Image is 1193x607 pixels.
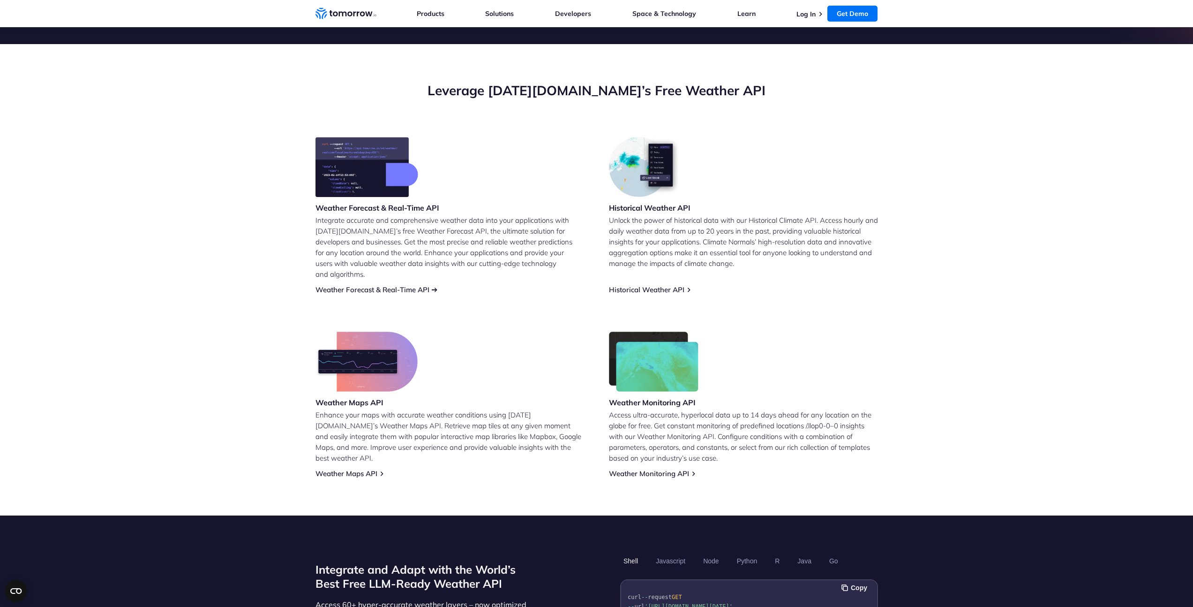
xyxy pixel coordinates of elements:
[827,6,878,22] a: Get Demo
[555,9,591,18] a: Developers
[315,82,878,99] h2: Leverage [DATE][DOMAIN_NAME]’s Free Weather API
[628,594,641,600] span: curl
[315,7,376,21] a: Home link
[315,397,418,408] h3: Weather Maps API
[648,594,672,600] span: request
[737,9,756,18] a: Learn
[700,553,722,569] button: Node
[772,553,783,569] button: R
[794,553,815,569] button: Java
[671,594,682,600] span: GET
[315,285,429,294] a: Weather Forecast & Real-Time API
[315,203,439,213] h3: Weather Forecast & Real-Time API
[609,397,699,408] h3: Weather Monitoring API
[641,594,647,600] span: --
[315,469,377,478] a: Weather Maps API
[841,583,870,593] button: Copy
[315,215,585,280] p: Integrate accurate and comprehensive weather data into your applications with [DATE][DOMAIN_NAME]...
[609,215,878,269] p: Unlock the power of historical data with our Historical Climate API. Access hourly and daily weat...
[620,553,641,569] button: Shell
[653,553,689,569] button: Javascript
[796,10,816,18] a: Log In
[609,285,684,294] a: Historical Weather API
[632,9,696,18] a: Space & Technology
[315,562,531,591] h2: Integrate and Adapt with the World’s Best Free LLM-Ready Weather API
[609,203,690,213] h3: Historical Weather API
[5,580,27,602] button: Open CMP widget
[315,410,585,463] p: Enhance your maps with accurate weather conditions using [DATE][DOMAIN_NAME]’s Weather Maps API. ...
[733,553,760,569] button: Python
[417,9,444,18] a: Products
[609,469,689,478] a: Weather Monitoring API
[609,410,878,463] p: Access ultra-accurate, hyperlocal data up to 14 days ahead for any location on the globe for free...
[485,9,514,18] a: Solutions
[825,553,841,569] button: Go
